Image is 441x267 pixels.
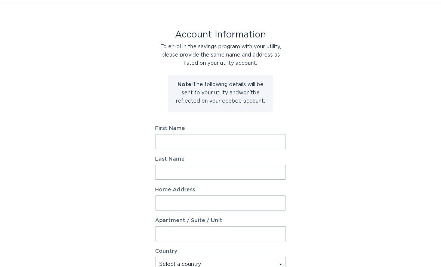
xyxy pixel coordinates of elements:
div: Account Information [155,31,286,39]
p: The following details will be sent to your utility and won't be reflected on your ecobee account. [174,81,267,106]
div: To enrol in the savings program with your utility, please provide the same name and address as li... [155,43,286,68]
label: Country [155,249,177,254]
label: Home Address [155,188,286,193]
strong: Note: [178,82,193,88]
label: First Name [155,126,286,131]
label: Last Name [155,157,286,162]
label: Apartment / Suite / Unit [155,218,286,224]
